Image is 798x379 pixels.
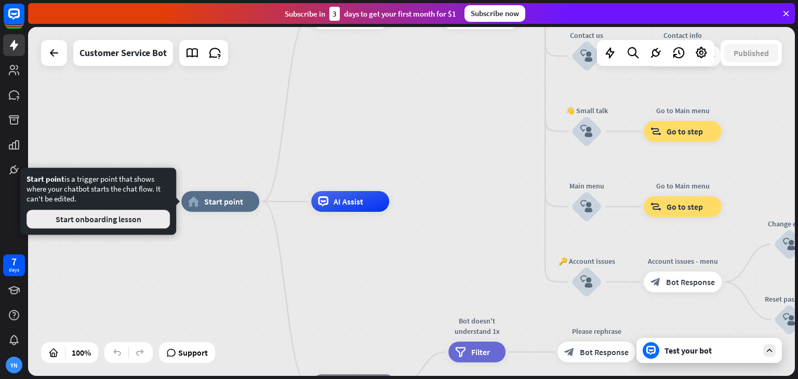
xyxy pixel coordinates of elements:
span: Support [178,344,208,361]
i: filter [455,347,466,357]
div: YN [6,357,22,373]
i: block_user_input [580,125,593,138]
div: 🔑 Account issues [555,256,618,266]
div: 100% [69,344,94,361]
a: 7 days [3,254,25,276]
div: Go to Main menu [636,105,729,116]
i: block_goto [650,201,661,212]
div: Bot doesn't understand 1x [441,316,513,336]
i: block_user_input [580,50,593,62]
span: Start point [204,196,243,207]
button: Open LiveChat chat widget [8,4,39,35]
span: Go to step [667,201,703,212]
div: 3 [329,7,340,21]
div: is a trigger point that shows where your chatbot starts the chat flow. It can't be edited. [26,174,170,228]
div: Test your bot [664,345,758,356]
span: AI Assist [334,196,363,207]
div: Go to Main menu [636,181,729,191]
div: 7 [11,257,17,266]
div: Contact us [555,30,618,40]
div: Please rephrase [550,326,643,336]
span: Bot Response [580,347,629,357]
div: Contact info [636,30,729,40]
i: block_user_input [580,200,593,213]
button: Start onboarding lesson [26,210,170,228]
span: Start point [26,174,64,184]
div: Account issues - menu [636,256,729,266]
i: block_goto [650,126,661,137]
span: Filter [471,347,490,357]
span: Bot Response [666,277,715,287]
i: home_2 [188,196,199,207]
i: block_user_input [783,238,795,251]
div: days [9,266,19,274]
div: Main menu [555,181,618,191]
span: Go to step [667,126,703,137]
span: Bot Response [666,51,715,61]
div: 👋 Small talk [555,105,618,116]
div: Customer Service Bot [79,40,167,66]
div: Subscribe in days to get your first month for $1 [285,7,456,21]
button: Published [724,44,778,62]
i: block_bot_response [564,347,575,357]
div: Subscribe now [464,5,525,22]
i: block_user_input [580,276,593,288]
i: block_user_input [783,314,795,326]
i: block_bot_response [650,277,661,287]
